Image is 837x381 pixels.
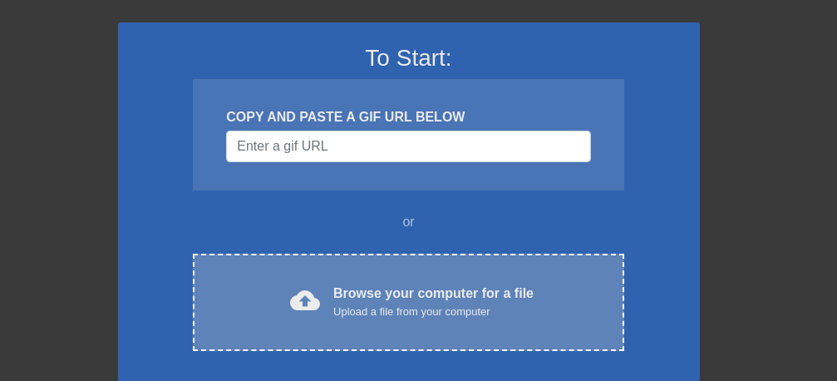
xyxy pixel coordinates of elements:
div: Browse your computer for a file [333,284,534,320]
div: COPY AND PASTE A GIF URL BELOW [226,107,590,127]
input: Username [226,131,590,162]
div: Upload a file from your computer [333,304,534,320]
span: cloud_upload [290,285,320,315]
h3: To Start: [140,44,678,72]
div: or [161,212,657,232]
